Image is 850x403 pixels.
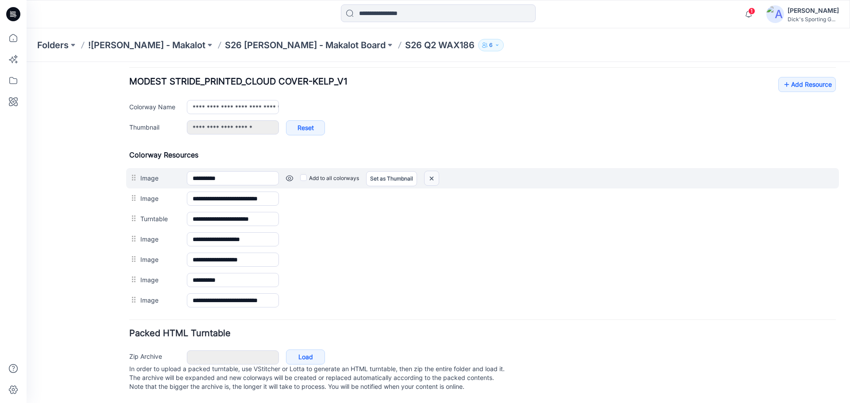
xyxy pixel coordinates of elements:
[114,233,151,243] label: Image
[114,172,151,182] label: Image
[27,62,850,403] iframe: edit-style
[259,288,298,303] a: Load
[340,109,390,124] a: Set as Thumbnail
[766,5,784,23] img: avatar
[37,39,69,51] a: Folders
[788,5,839,16] div: [PERSON_NAME]
[103,289,151,299] label: Zip Archive
[114,192,151,202] label: Image
[274,109,332,123] label: Add to all colorways
[103,267,809,276] h4: Packed HTML Turntable
[103,88,809,97] h4: Colorway Resources
[274,111,279,116] input: Add to all colorways
[405,39,475,51] p: S26 Q2 WAX186
[88,39,205,51] a: ![PERSON_NAME] - Makalot
[114,152,151,161] label: Turntable
[114,131,151,141] label: Image
[478,39,504,51] button: 6
[114,213,151,223] label: Image
[114,111,151,121] label: Image
[788,16,839,23] div: Dick's Sporting G...
[225,39,386,51] a: S26 [PERSON_NAME] - Makalot Board
[748,8,755,15] span: 1
[489,40,493,50] p: 6
[398,109,412,124] img: close-btn.svg
[103,303,809,329] p: In order to upload a packed turntable, use VStitcher or Lotta to generate an HTML turntable, then...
